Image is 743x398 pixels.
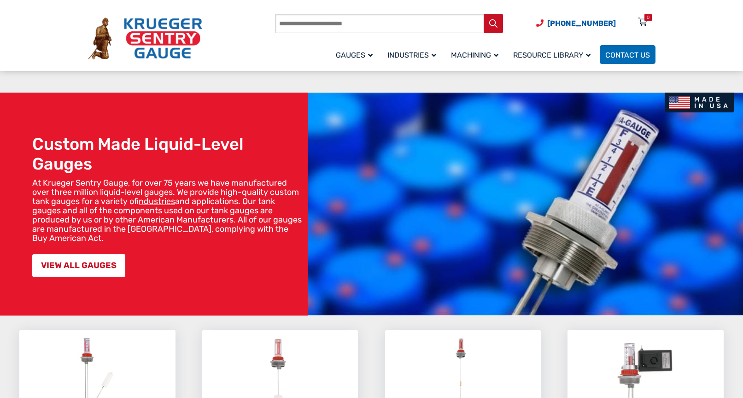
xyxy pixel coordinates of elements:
[139,196,175,206] a: industries
[32,254,125,277] a: VIEW ALL GAUGES
[387,51,436,59] span: Industries
[445,44,508,65] a: Machining
[536,18,616,29] a: Phone Number (920) 434-8860
[600,45,655,64] a: Contact Us
[336,51,373,59] span: Gauges
[32,178,303,243] p: At Krueger Sentry Gauge, for over 75 years we have manufactured over three million liquid-level g...
[382,44,445,65] a: Industries
[513,51,591,59] span: Resource Library
[665,93,734,112] img: Made In USA
[451,51,498,59] span: Machining
[330,44,382,65] a: Gauges
[547,19,616,28] span: [PHONE_NUMBER]
[308,93,743,316] img: bg_hero_bannerksentry
[605,51,650,59] span: Contact Us
[88,18,202,60] img: Krueger Sentry Gauge
[32,134,303,174] h1: Custom Made Liquid-Level Gauges
[647,14,649,21] div: 0
[508,44,600,65] a: Resource Library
